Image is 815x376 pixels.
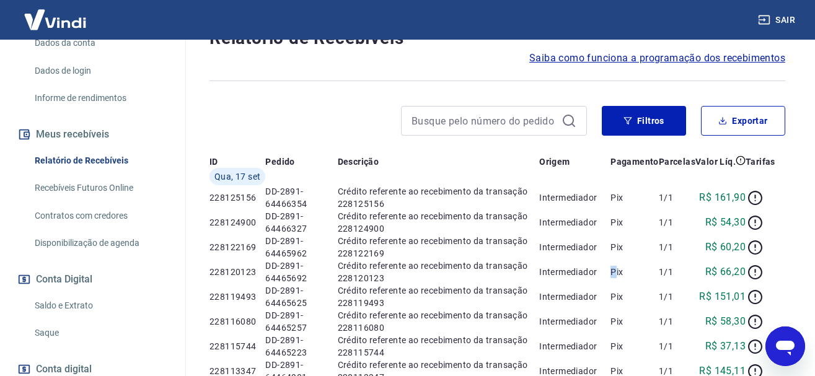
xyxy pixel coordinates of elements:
p: DD-2891-64465223 [265,334,337,359]
p: Intermediador [539,315,610,328]
a: Recebíveis Futuros Online [30,175,170,201]
a: Saldo e Extrato [30,293,170,318]
p: Pix [610,315,659,328]
p: 1/1 [659,315,695,328]
p: 1/1 [659,191,695,204]
a: Dados da conta [30,30,170,56]
p: Crédito referente ao recebimento da transação 228124900 [338,210,540,235]
p: Crédito referente ao recebimento da transação 228120123 [338,260,540,284]
p: 1/1 [659,340,695,352]
p: R$ 151,01 [699,289,746,304]
p: DD-2891-64466327 [265,210,337,235]
p: 1/1 [659,266,695,278]
p: Intermediador [539,291,610,303]
p: R$ 58,30 [705,314,746,329]
p: Pix [610,241,659,253]
p: Pix [610,216,659,229]
a: Relatório de Recebíveis [30,148,170,173]
p: 228116080 [209,315,265,328]
p: Crédito referente ao recebimento da transação 228125156 [338,185,540,210]
p: Pix [610,291,659,303]
p: Intermediador [539,340,610,352]
p: R$ 54,30 [705,215,746,230]
p: Pedido [265,155,294,168]
p: ID [209,155,218,168]
p: Valor Líq. [695,155,736,168]
p: Intermediador [539,241,610,253]
span: Qua, 17 set [214,170,260,183]
iframe: Botão para abrir a janela de mensagens [765,326,805,366]
a: Disponibilização de agenda [30,230,170,256]
p: Pagamento [610,155,659,168]
p: Crédito referente ao recebimento da transação 228115744 [338,334,540,359]
button: Conta Digital [15,266,170,293]
p: 228125156 [209,191,265,204]
p: 228120123 [209,266,265,278]
p: R$ 66,20 [705,265,746,279]
p: Origem [539,155,570,168]
button: Sair [756,9,800,32]
img: Vindi [15,1,95,38]
a: Informe de rendimentos [30,85,170,111]
p: Intermediador [539,216,610,229]
p: 1/1 [659,241,695,253]
a: Saiba como funciona a programação dos recebimentos [529,51,785,66]
p: Pix [610,266,659,278]
p: Crédito referente ao recebimento da transação 228116080 [338,309,540,334]
p: DD-2891-64465962 [265,235,337,260]
p: 1/1 [659,216,695,229]
a: Contratos com credores [30,203,170,229]
p: DD-2891-64466354 [265,185,337,210]
p: Crédito referente ao recebimento da transação 228119493 [338,284,540,309]
p: 228119493 [209,291,265,303]
p: Descrição [338,155,379,168]
p: Crédito referente ao recebimento da transação 228122169 [338,235,540,260]
a: Saque [30,320,170,346]
input: Busque pelo número do pedido [412,111,557,130]
button: Exportar [701,106,785,136]
p: Intermediador [539,191,610,204]
p: DD-2891-64465692 [265,260,337,284]
p: R$ 161,90 [699,190,746,205]
p: DD-2891-64465625 [265,284,337,309]
p: 228115744 [209,340,265,352]
p: Tarifas [746,155,775,168]
button: Filtros [602,106,686,136]
a: Dados de login [30,58,170,84]
p: 1/1 [659,291,695,303]
p: R$ 37,13 [705,339,746,354]
p: R$ 60,20 [705,240,746,255]
button: Meus recebíveis [15,121,170,148]
p: 228122169 [209,241,265,253]
p: Pix [610,191,659,204]
p: Pix [610,340,659,352]
p: DD-2891-64465257 [265,309,337,334]
p: Parcelas [659,155,695,168]
p: 228124900 [209,216,265,229]
p: Intermediador [539,266,610,278]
